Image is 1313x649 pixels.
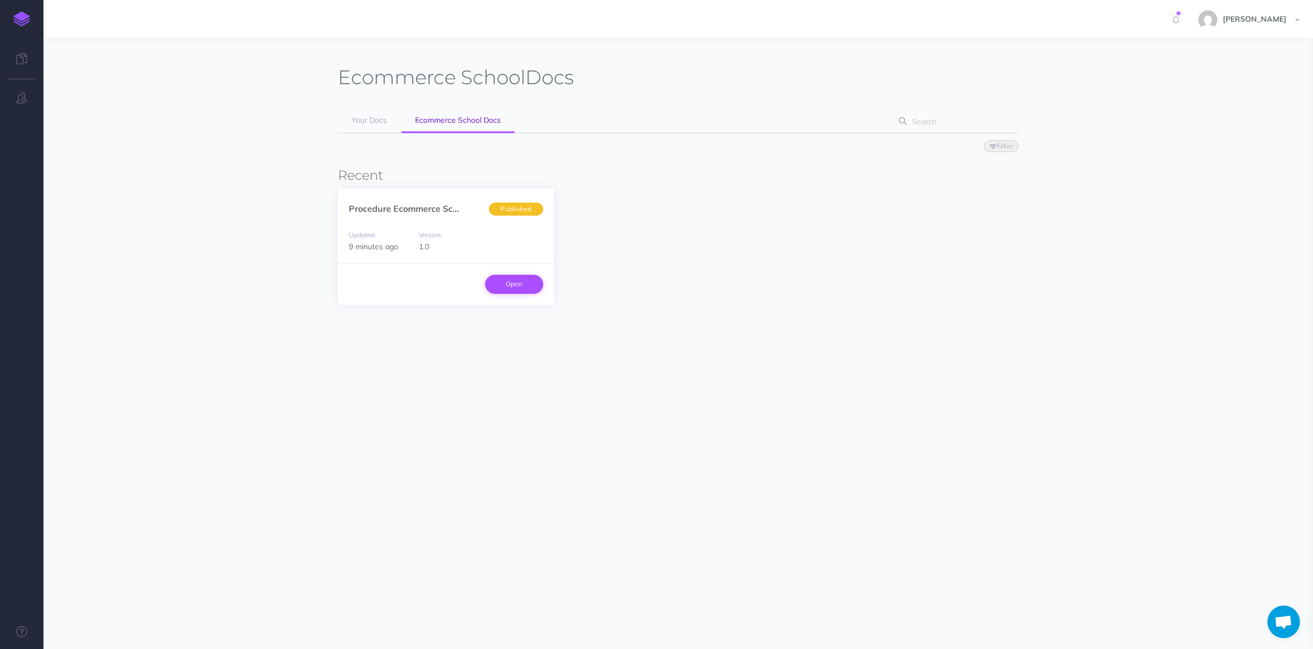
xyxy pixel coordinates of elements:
[419,231,442,239] small: Version:
[485,275,543,293] a: Open
[338,109,400,133] a: Your Docs
[338,65,525,89] span: Ecommerce School
[1217,14,1292,24] span: [PERSON_NAME]
[351,115,387,125] span: Your Docs
[401,109,514,133] a: Ecommerce School Docs
[419,242,429,251] span: 1.0
[338,168,1019,182] h3: Recent
[1198,10,1217,29] img: d99d2336baaa83840bf47fc50932f846.jpg
[349,203,459,214] a: Procedure Ecommerce Sc...
[909,112,1002,131] input: Search
[349,242,398,251] span: 9 minutes ago
[14,11,30,27] img: logo-mark.svg
[1267,606,1300,638] div: Aprire la chat
[984,140,1019,152] button: Filter
[349,231,376,239] small: Updated:
[338,65,574,90] h1: Docs
[415,115,501,125] span: Ecommerce School Docs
